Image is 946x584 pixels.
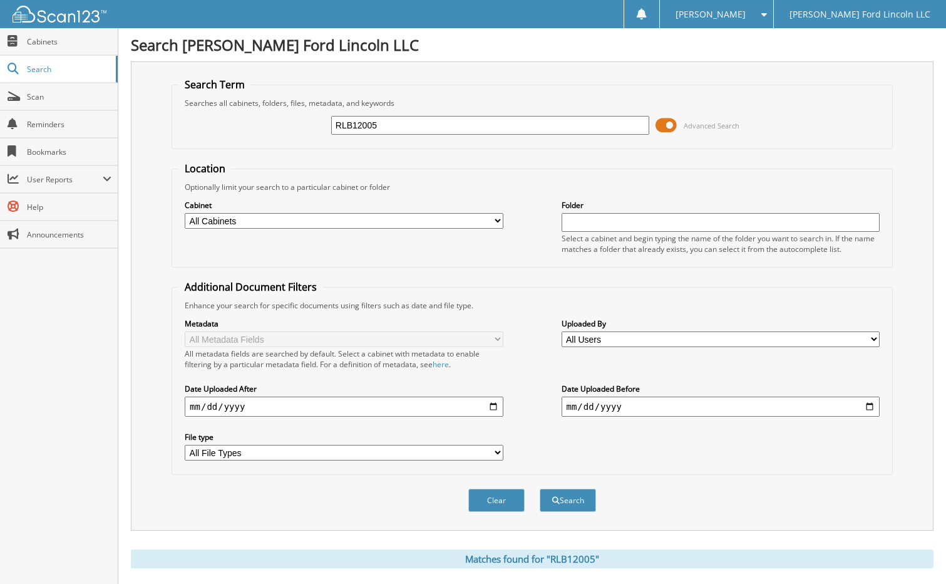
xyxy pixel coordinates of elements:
[562,383,880,394] label: Date Uploaded Before
[27,147,111,157] span: Bookmarks
[185,383,503,394] label: Date Uploaded After
[178,182,886,192] div: Optionally limit your search to a particular cabinet or folder
[178,78,251,91] legend: Search Term
[562,318,880,329] label: Uploaded By
[27,229,111,240] span: Announcements
[185,432,503,442] label: File type
[684,121,739,130] span: Advanced Search
[185,200,503,211] label: Cabinet
[27,91,111,102] span: Scan
[178,300,886,311] div: Enhance your search for specific documents using filters such as date and file type.
[676,11,746,18] span: [PERSON_NAME]
[789,11,930,18] span: [PERSON_NAME] Ford Lincoln LLC
[562,233,880,254] div: Select a cabinet and begin typing the name of the folder you want to search in. If the name match...
[131,550,933,568] div: Matches found for "RLB12005"
[433,359,449,370] a: here
[13,6,106,23] img: scan123-logo-white.svg
[27,202,111,212] span: Help
[178,162,232,175] legend: Location
[185,348,503,370] div: All metadata fields are searched by default. Select a cabinet with metadata to enable filtering b...
[185,318,503,329] label: Metadata
[562,397,880,417] input: end
[185,397,503,417] input: start
[27,119,111,130] span: Reminders
[27,36,111,47] span: Cabinets
[27,174,103,185] span: User Reports
[178,280,323,294] legend: Additional Document Filters
[131,34,933,55] h1: Search [PERSON_NAME] Ford Lincoln LLC
[562,200,880,211] label: Folder
[27,64,110,75] span: Search
[540,489,596,512] button: Search
[178,98,886,108] div: Searches all cabinets, folders, files, metadata, and keywords
[468,489,525,512] button: Clear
